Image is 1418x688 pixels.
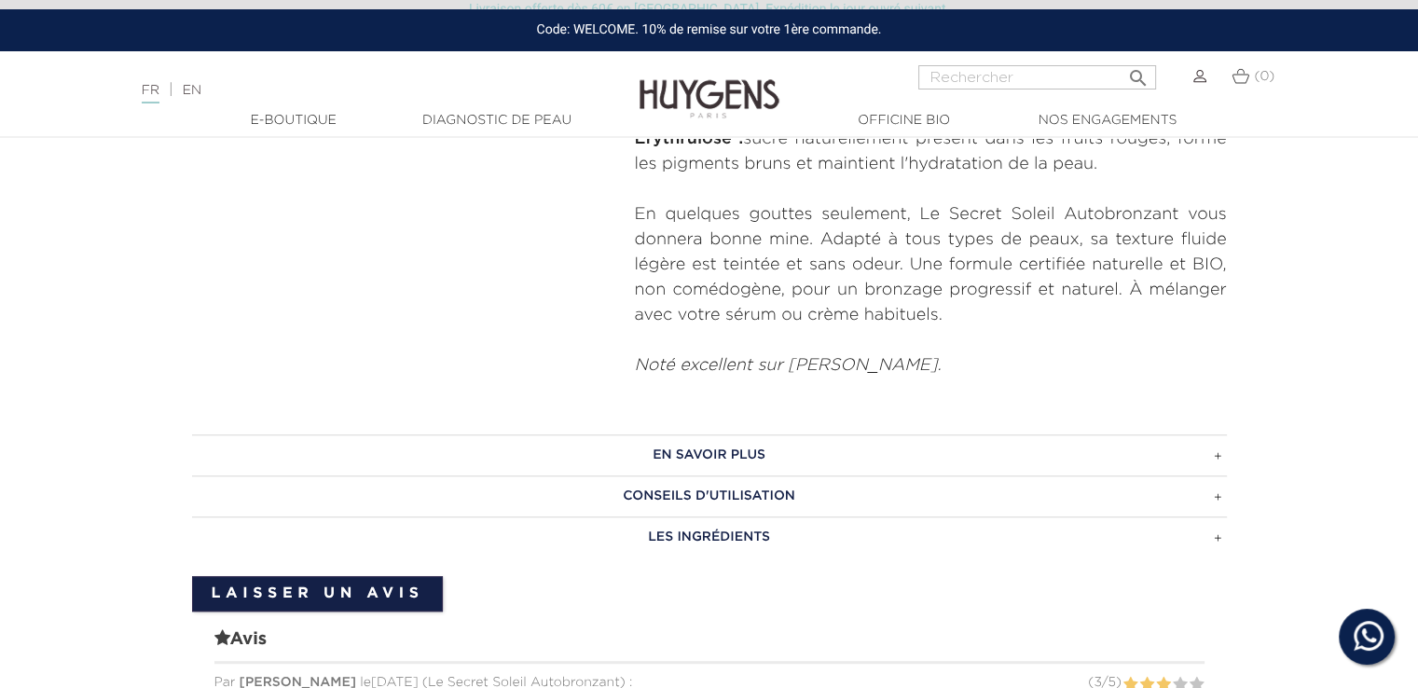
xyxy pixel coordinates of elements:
[635,131,744,147] strong: Erythrulose :
[192,62,607,296] iframe: Comment appliquer Le Secret Soleil Autobronzant ?
[404,111,590,131] a: Diagnostic de peau
[192,475,1227,516] a: CONSEILS D'UTILISATION
[192,516,1227,557] a: LES INGRÉDIENTS
[1254,70,1274,83] span: (0)
[214,626,1205,664] span: Avis
[200,111,387,131] a: E-Boutique
[918,65,1156,89] input: Rechercher
[635,127,1227,177] p: sucre naturellement présent dans les fruits rouges, forme les pigments bruns et maintient l'hydra...
[635,357,942,374] em: Noté excellent sur [PERSON_NAME].
[635,202,1227,328] p: En quelques gouttes seulement, Le Secret Soleil Autobronzant vous donnera bonne mine. Adapté à to...
[183,84,201,97] a: EN
[192,576,444,612] a: Laisser un avis
[1014,111,1201,131] a: Nos engagements
[1126,62,1149,84] i: 
[132,79,577,102] div: |
[192,434,1227,475] a: EN SAVOIR PLUS
[1121,60,1154,85] button: 
[640,49,779,121] img: Huygens
[811,111,998,131] a: Officine Bio
[142,84,159,103] a: FR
